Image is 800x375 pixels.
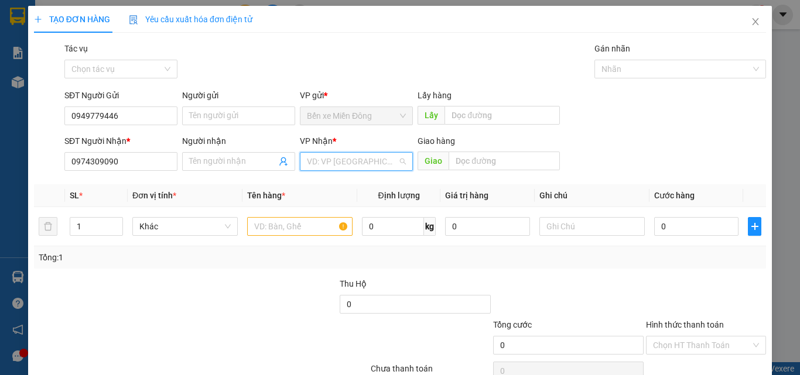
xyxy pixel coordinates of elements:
span: Bến xe Miền Đông [307,107,406,125]
label: Hình thức thanh toán [646,320,724,329]
span: Giá trị hàng [445,191,488,200]
input: Ghi Chú [539,217,645,236]
span: Gửi: [10,11,28,23]
input: Dọc đường [445,106,560,125]
div: SĐT Người Nhận [64,135,177,147]
div: SĐT Người Gửi [64,89,177,102]
span: Khác [139,218,231,235]
span: SL [70,191,79,200]
th: Ghi chú [535,184,649,207]
span: kg [424,217,436,236]
span: Đơn vị tính [132,191,176,200]
span: Lấy hàng [418,91,452,100]
label: Tác vụ [64,44,88,53]
input: 0 [445,217,529,236]
div: Tên hàng: 1 THÙNG XỐP ( : 1 ) [10,82,182,112]
img: icon [129,15,138,25]
span: Nhận: [100,11,128,23]
input: VD: Bàn, Ghế [247,217,353,236]
div: VP Đắk Lắk [100,10,182,38]
label: Gán nhãn [594,44,630,53]
div: Bến xe Miền Đông [10,10,92,38]
span: TẠO ĐƠN HÀNG [34,15,110,24]
span: close [751,17,760,26]
span: Giao hàng [418,136,455,146]
span: Lấy [418,106,445,125]
span: CR : [9,63,27,75]
div: Người nhận [182,135,295,147]
span: Giao [418,152,449,170]
input: Dọc đường [449,152,560,170]
div: Tổng: 1 [39,251,310,264]
span: VP Nhận [300,136,333,146]
span: Yêu cầu xuất hóa đơn điện tử [129,15,252,24]
div: Người gửi [182,89,295,102]
button: plus [748,217,761,236]
button: Close [739,6,772,39]
button: delete [39,217,57,236]
div: 120.000 [9,61,94,75]
span: plus [748,222,761,231]
div: 0938227179 [10,38,92,54]
span: Tên hàng [247,191,285,200]
div: VP gửi [300,89,413,102]
span: Tổng cước [493,320,532,329]
span: plus [34,15,42,23]
span: user-add [279,157,288,166]
div: 0775026833 [100,38,182,54]
span: Cước hàng [654,191,695,200]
